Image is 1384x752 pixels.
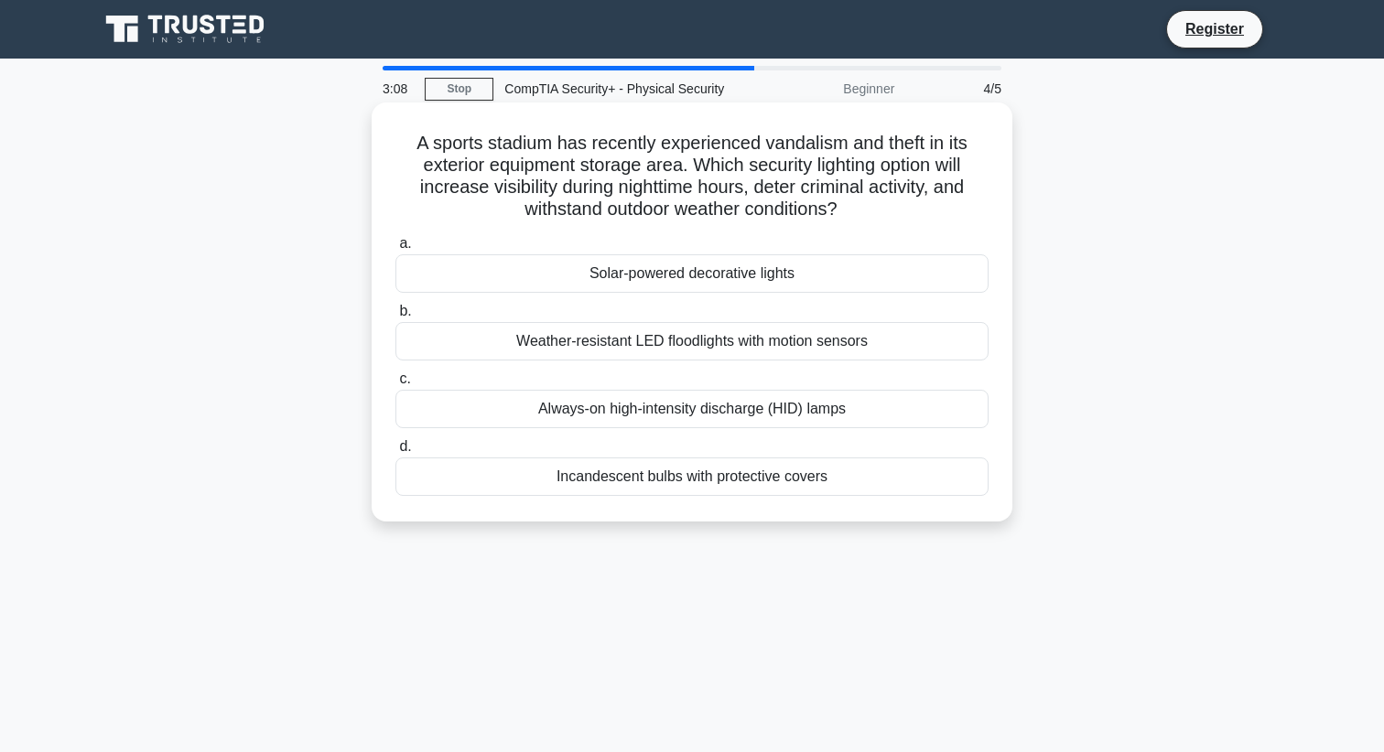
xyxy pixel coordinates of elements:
span: b. [399,303,411,318]
span: a. [399,235,411,251]
span: c. [399,371,410,386]
div: Always-on high-intensity discharge (HID) lamps [395,390,989,428]
div: Incandescent bulbs with protective covers [395,457,989,496]
div: Weather-resistant LED floodlights with motion sensors [395,322,989,360]
div: 3:08 [372,70,425,107]
a: Register [1174,17,1255,40]
div: CompTIA Security+ - Physical Security [493,70,745,107]
a: Stop [425,78,493,101]
span: d. [399,438,411,454]
div: 4/5 [905,70,1012,107]
div: Beginner [745,70,905,107]
h5: A sports stadium has recently experienced vandalism and theft in its exterior equipment storage a... [394,132,990,221]
div: Solar-powered decorative lights [395,254,989,293]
